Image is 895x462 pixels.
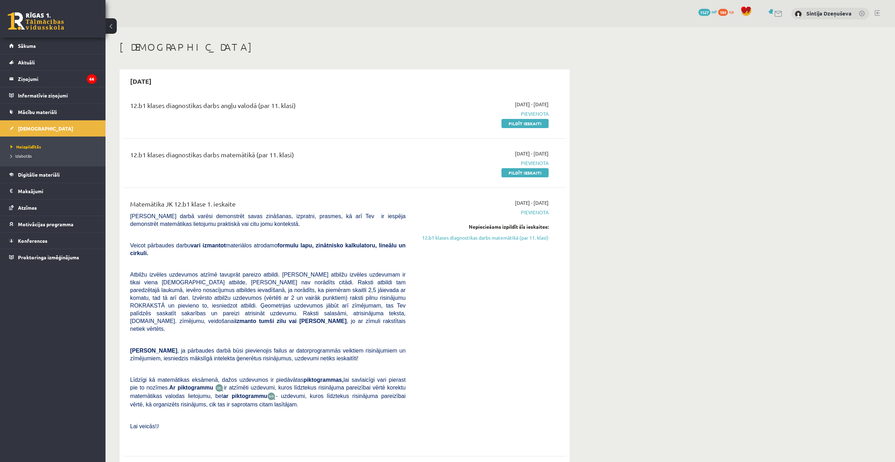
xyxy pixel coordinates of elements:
b: tumši zilu vai [PERSON_NAME] [259,318,346,324]
a: Pildīt ieskaiti [501,119,549,128]
a: 1527 mP [698,9,717,14]
h2: [DATE] [123,73,159,89]
b: vari izmantot [191,242,226,248]
span: Sākums [18,43,36,49]
span: Neizpildītās [11,144,41,150]
a: Digitālie materiāli [9,166,97,183]
span: [DEMOGRAPHIC_DATA] [18,125,73,132]
img: Sintija Dzeņuševa [795,11,802,18]
b: ar piktogrammu [223,393,267,399]
span: xp [729,9,734,14]
a: Sākums [9,38,97,54]
div: 12.b1 klases diagnostikas darbs matemātikā (par 11. klasi) [130,150,405,163]
span: J [157,423,159,429]
span: Atbilžu izvēles uzdevumos atzīmē tavuprāt pareizo atbildi. [PERSON_NAME] atbilžu izvēles uzdevuma... [130,272,405,332]
span: [PERSON_NAME] darbā varēsi demonstrēt savas zināšanas, izpratni, prasmes, kā arī Tev ir iespēja d... [130,213,405,227]
a: Sintija Dzeņuševa [806,10,851,17]
span: Izlabotās [11,153,32,159]
a: Rīgas 1. Tālmācības vidusskola [8,12,64,30]
a: Aktuāli [9,54,97,70]
a: Konferences [9,233,97,249]
b: piktogrammas, [303,377,344,383]
a: Motivācijas programma [9,216,97,232]
a: Mācību materiāli [9,104,97,120]
a: Ziņojumi66 [9,71,97,87]
span: [PERSON_NAME] [130,348,177,354]
span: Pievienota [416,159,549,167]
span: Motivācijas programma [18,221,73,227]
a: 12.b1 klases diagnostikas darbs matemātikā (par 11. klasi) [416,234,549,241]
a: Pildīt ieskaiti [501,168,549,177]
span: 1527 [698,9,710,16]
img: JfuEzvunn4EvwAAAAASUVORK5CYII= [215,384,224,392]
i: 66 [87,74,97,84]
span: Mācību materiāli [18,109,57,115]
span: [DATE] - [DATE] [515,101,549,108]
a: 184 xp [718,9,737,14]
span: 184 [718,9,728,16]
span: Lai veicās! [130,423,157,429]
a: Atzīmes [9,200,97,216]
span: mP [711,9,717,14]
a: Maksājumi [9,183,97,199]
a: Izlabotās [11,153,98,159]
b: izmanto [235,318,256,324]
legend: Maksājumi [18,183,97,199]
img: wKvN42sLe3LLwAAAABJRU5ErkJggg== [267,392,276,400]
b: formulu lapu, zinātnisko kalkulatoru, lineālu un cirkuli. [130,242,405,256]
span: [DATE] - [DATE] [515,199,549,207]
span: Pievienota [416,209,549,216]
a: Neizpildītās [11,144,98,150]
span: Digitālie materiāli [18,171,60,178]
a: Informatīvie ziņojumi [9,87,97,103]
div: Matemātika JK 12.b1 klase 1. ieskaite [130,199,405,212]
div: 12.b1 klases diagnostikas darbs angļu valodā (par 11. klasi) [130,101,405,114]
span: Konferences [18,238,47,244]
div: Nepieciešams izpildīt šīs ieskaites: [416,223,549,230]
span: Aktuāli [18,59,35,65]
span: , ja pārbaudes darbā būsi pievienojis failus ar datorprogrammās veiktiem risinājumiem un zīmējumi... [130,348,405,361]
a: Proktoringa izmēģinājums [9,249,97,265]
h1: [DEMOGRAPHIC_DATA] [120,41,570,53]
a: [DEMOGRAPHIC_DATA] [9,120,97,137]
span: Proktoringa izmēģinājums [18,254,79,260]
legend: Ziņojumi [18,71,97,87]
span: Līdzīgi kā matemātikas eksāmenā, dažos uzdevumos ir piedāvātas lai savlaicīgi vari pierast pie to... [130,377,405,391]
span: [DATE] - [DATE] [515,150,549,157]
span: Atzīmes [18,204,37,211]
legend: Informatīvie ziņojumi [18,87,97,103]
span: Veicot pārbaudes darbu materiālos atrodamo [130,242,405,256]
span: ir atzīmēti uzdevumi, kuros līdztekus risinājuma pareizībai vērtē korektu matemātikas valodas lie... [130,385,405,399]
b: Ar piktogrammu [169,385,213,391]
span: Pievienota [416,110,549,118]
